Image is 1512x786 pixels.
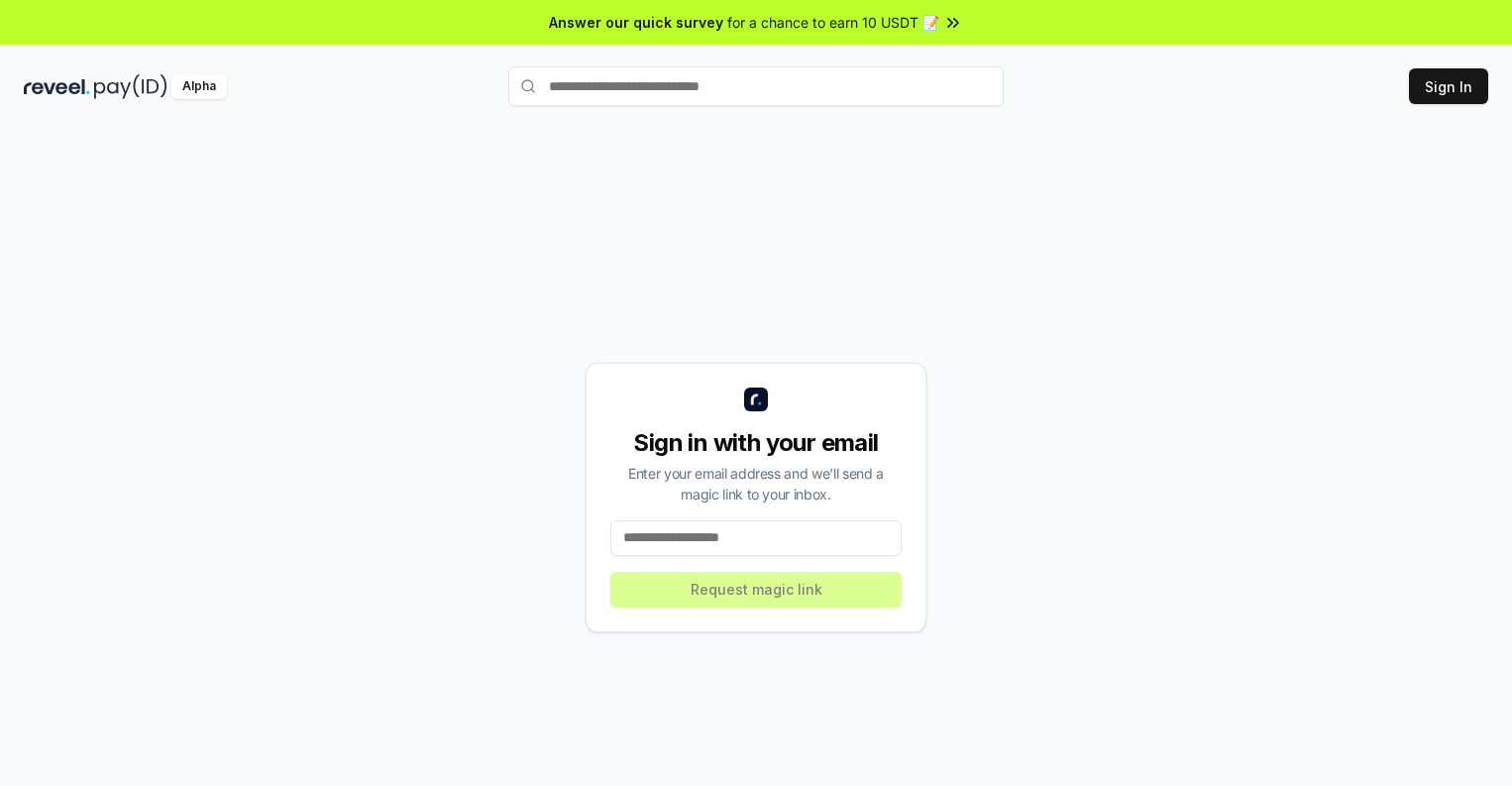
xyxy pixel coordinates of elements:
[94,74,167,99] img: pay_id
[24,74,90,99] img: reveel_dark
[1409,68,1488,104] button: Sign In
[744,388,768,411] img: logo_small
[610,427,902,459] div: Sign in with your email
[171,74,227,99] div: Alpha
[727,12,939,33] span: for a chance to earn 10 USDT 📝
[549,12,723,33] span: Answer our quick survey
[610,463,902,505] div: Enter your email address and we’ll send a magic link to your inbox.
